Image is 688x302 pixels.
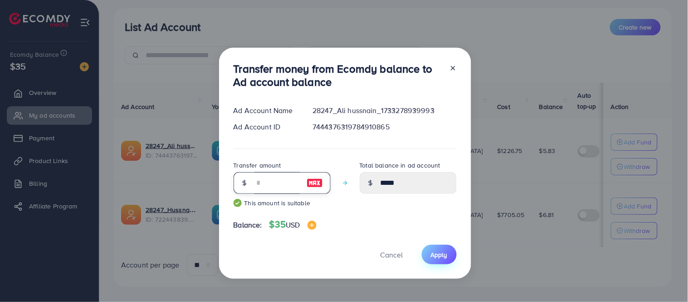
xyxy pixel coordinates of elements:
div: Ad Account Name [226,105,306,116]
img: image [307,221,317,230]
span: Cancel [381,250,403,260]
div: 28247_Ali hussnain_1733278939993 [305,105,464,116]
small: This amount is suitable [234,198,331,208]
h3: Transfer money from Ecomdy balance to Ad account balance [234,62,442,89]
span: Apply [431,250,448,259]
button: Cancel [369,245,415,264]
img: image [307,178,323,188]
h4: $35 [269,219,317,230]
span: USD [286,220,300,230]
span: Balance: [234,220,262,230]
label: Total balance in ad account [360,161,440,170]
iframe: Chat [649,261,681,295]
button: Apply [422,245,457,264]
label: Transfer amount [234,161,281,170]
div: Ad Account ID [226,122,306,132]
img: guide [234,199,242,207]
div: 7444376319784910865 [305,122,464,132]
